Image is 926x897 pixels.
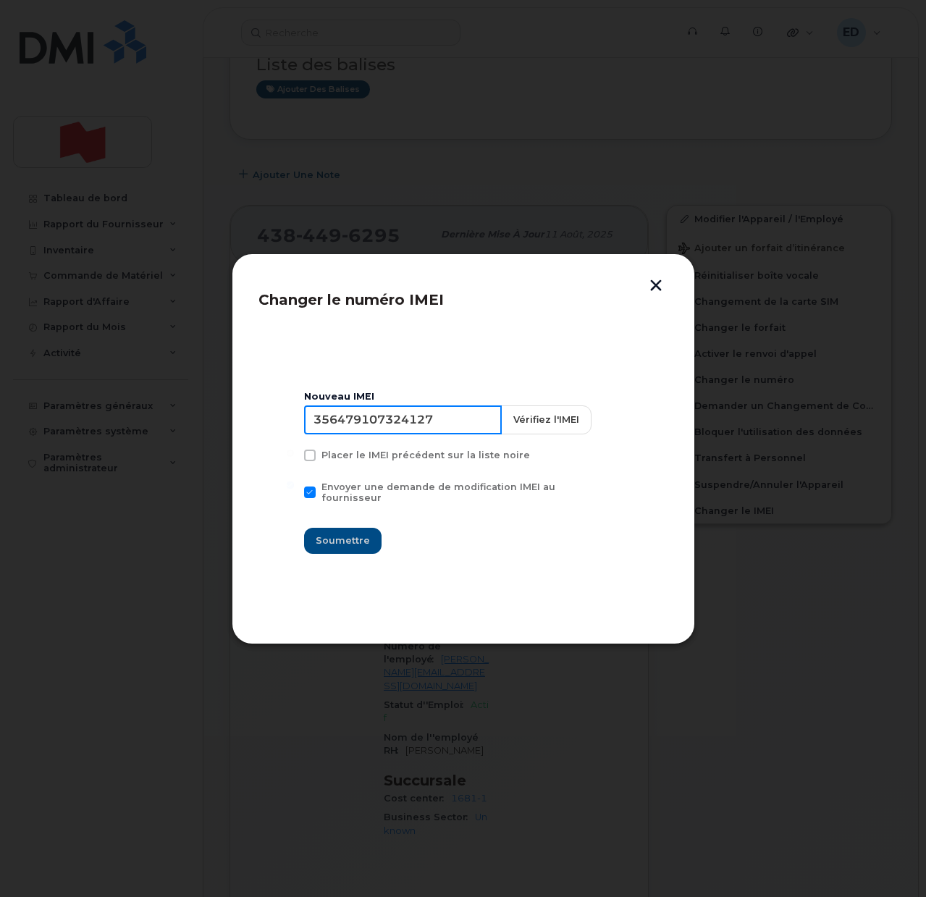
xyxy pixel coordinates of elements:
span: Envoyer une demande de modification IMEI au fournisseur [321,481,555,503]
button: Soumettre [304,528,382,554]
input: Placer le IMEI précédent sur la liste noire [287,450,294,457]
input: Envoyer une demande de modification IMEI au fournisseur [287,481,294,489]
span: Placer le IMEI précédent sur la liste noire [321,450,530,460]
span: Changer le numéro IMEI [258,291,444,308]
span: Soumettre [316,534,370,547]
div: Nouveau IMEI [304,391,623,403]
button: Vérifiez l'IMEI [501,405,592,434]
